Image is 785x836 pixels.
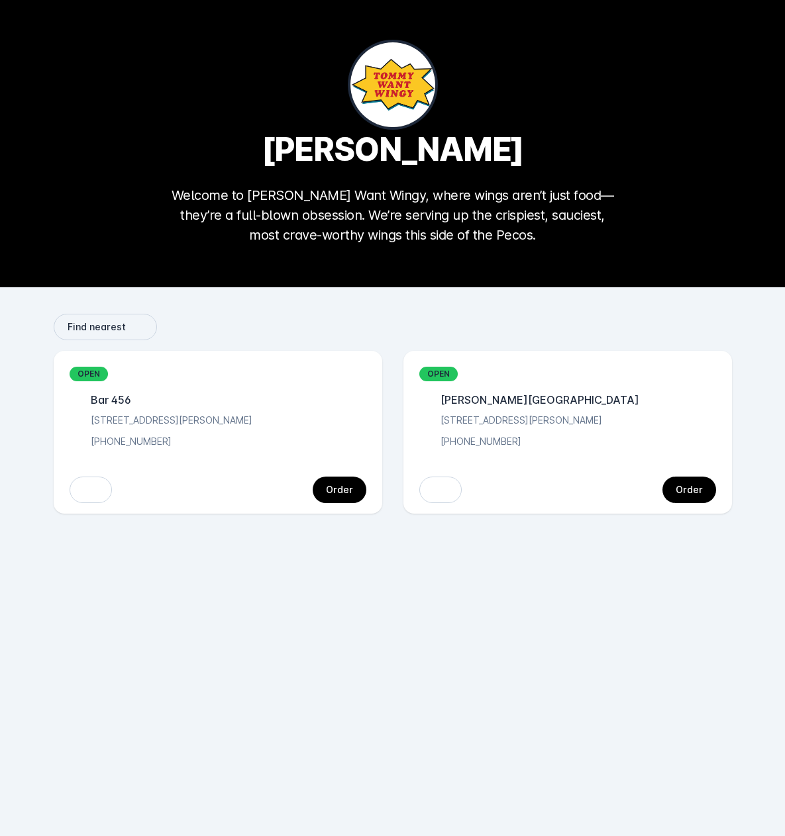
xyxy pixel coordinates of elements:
div: [PHONE_NUMBER] [435,434,521,450]
div: [STREET_ADDRESS][PERSON_NAME] [85,413,252,429]
div: Order [326,485,353,494]
div: [PERSON_NAME][GEOGRAPHIC_DATA] [435,392,639,408]
div: OPEN [70,367,108,381]
div: OPEN [419,367,458,381]
div: Order [676,485,703,494]
button: continue [313,477,366,503]
div: [PHONE_NUMBER] [85,434,172,450]
div: [STREET_ADDRESS][PERSON_NAME] [435,413,602,429]
button: continue [662,477,716,503]
div: Bar 456 [85,392,131,408]
span: Find nearest [68,322,126,332]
